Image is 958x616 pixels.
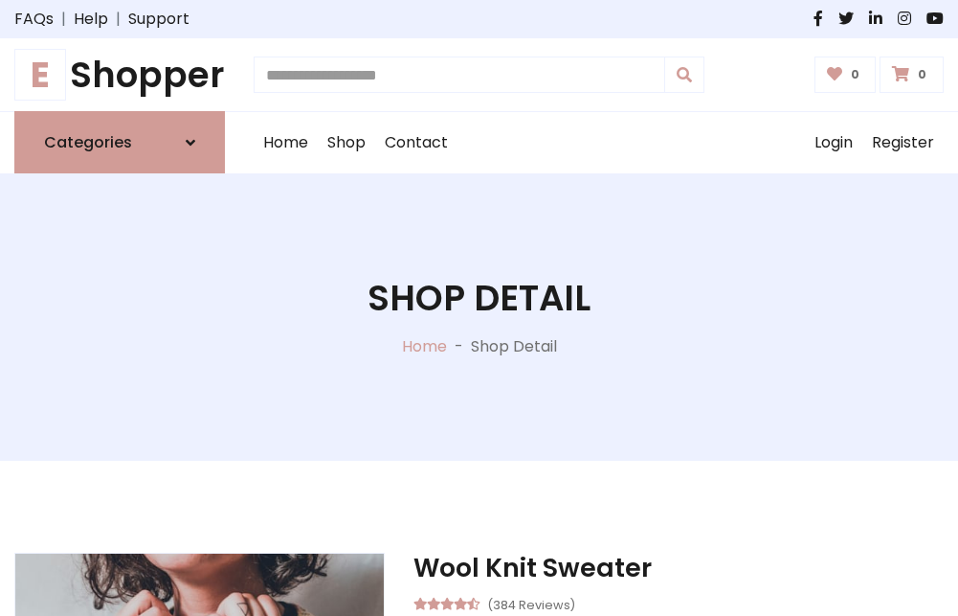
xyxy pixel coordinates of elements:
[402,335,447,357] a: Home
[14,49,66,101] span: E
[128,8,189,31] a: Support
[108,8,128,31] span: |
[254,112,318,173] a: Home
[487,592,575,615] small: (384 Reviews)
[413,553,944,583] h3: Wool Knit Sweater
[471,335,557,358] p: Shop Detail
[54,8,74,31] span: |
[14,8,54,31] a: FAQs
[814,57,877,93] a: 0
[862,112,944,173] a: Register
[447,335,471,358] p: -
[846,66,864,83] span: 0
[44,133,132,151] h6: Categories
[880,57,944,93] a: 0
[14,111,225,173] a: Categories
[14,54,225,96] h1: Shopper
[368,277,590,319] h1: Shop Detail
[14,54,225,96] a: EShopper
[74,8,108,31] a: Help
[318,112,375,173] a: Shop
[375,112,457,173] a: Contact
[805,112,862,173] a: Login
[913,66,931,83] span: 0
